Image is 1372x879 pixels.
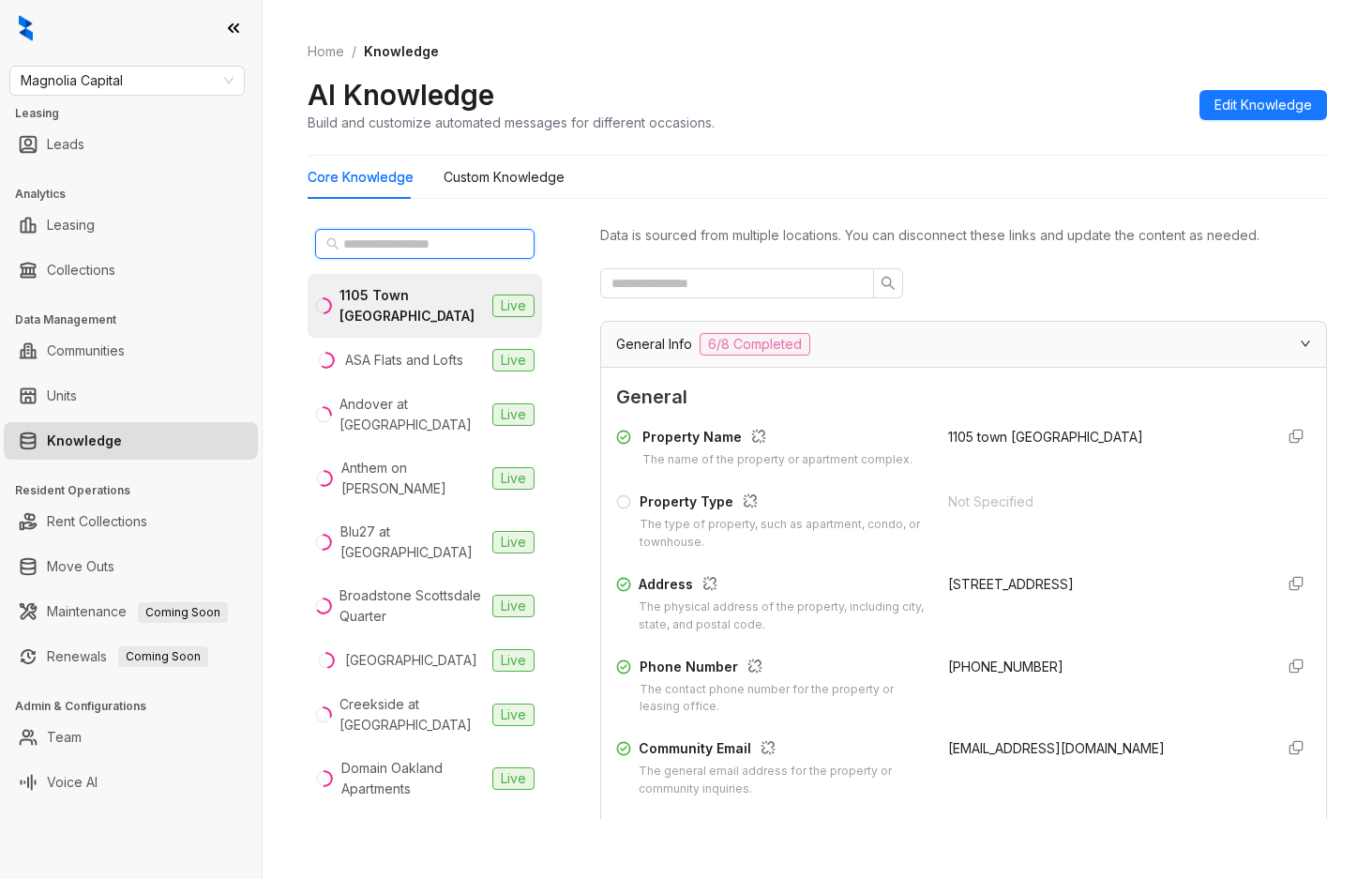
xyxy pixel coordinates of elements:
[15,482,262,499] h3: Resident Operations
[4,332,258,370] li: Communities
[600,225,1327,246] div: Data is sourced from multiple locations. You can disconnect these links and update the content as...
[642,451,912,469] div: The name of the property or apartment complex.
[642,427,912,451] div: Property Name
[444,167,565,188] div: Custom Knowledge
[4,206,258,244] li: Leasing
[47,638,208,675] a: RenewalsComing Soon
[1300,338,1311,349] span: expanded
[345,650,477,671] div: [GEOGRAPHIC_DATA]
[118,646,208,667] span: Coming Soon
[340,522,485,563] div: Blu27 at [GEOGRAPHIC_DATA]
[47,548,114,585] a: Move Outs
[308,167,414,188] div: Core Knowledge
[47,764,98,801] a: Voice AI
[345,350,463,371] div: ASA Flats and Lofts
[492,403,535,426] span: Live
[138,602,228,623] span: Coming Soon
[492,349,535,371] span: Live
[1199,90,1327,120] button: Edit Knowledge
[21,67,234,95] span: Magnolia Capital
[15,186,262,203] h3: Analytics
[47,126,84,163] a: Leads
[4,593,258,630] li: Maintenance
[4,548,258,585] li: Move Outs
[352,41,356,62] li: /
[47,332,125,370] a: Communities
[492,649,535,672] span: Live
[4,126,258,163] li: Leads
[4,377,258,415] li: Units
[4,719,258,756] li: Team
[1214,95,1312,115] span: Edit Knowledge
[492,704,535,726] span: Live
[639,763,926,798] div: The general email address for the property or community inquiries.
[948,740,1165,756] span: [EMAIL_ADDRESS][DOMAIN_NAME]
[47,503,147,540] a: Rent Collections
[948,492,1258,512] div: Not Specified
[47,251,115,289] a: Collections
[4,503,258,540] li: Rent Collections
[639,738,926,763] div: Community Email
[15,698,262,715] h3: Admin & Configurations
[341,458,485,499] div: Anthem on [PERSON_NAME]
[601,322,1326,367] div: General Info6/8 Completed
[4,251,258,289] li: Collections
[639,599,926,634] div: The physical address of the property, including city, state, and postal code.
[304,41,348,62] a: Home
[15,311,262,328] h3: Data Management
[341,758,485,799] div: Domain Oakland Apartments
[308,77,494,113] h2: AI Knowledge
[326,237,339,250] span: search
[339,694,485,735] div: Creekside at [GEOGRAPHIC_DATA]
[492,531,535,553] span: Live
[339,585,485,627] div: Broadstone Scottsdale Quarter
[4,764,258,801] li: Voice AI
[700,333,810,356] span: 6/8 Completed
[4,422,258,460] li: Knowledge
[492,767,535,790] span: Live
[492,467,535,490] span: Live
[308,113,715,132] div: Build and customize automated messages for different occasions.
[948,659,1063,674] span: [PHONE_NUMBER]
[47,206,95,244] a: Leasing
[339,285,485,326] div: 1105 Town [GEOGRAPHIC_DATA]
[616,334,692,355] span: General Info
[639,574,926,599] div: Address
[15,105,262,122] h3: Leasing
[640,681,926,717] div: The contact phone number for the property or leasing office.
[364,43,439,59] span: Knowledge
[492,595,535,617] span: Live
[640,492,927,516] div: Property Type
[948,574,1258,595] div: [STREET_ADDRESS]
[616,383,1311,412] span: General
[640,657,926,681] div: Phone Number
[47,377,77,415] a: Units
[640,516,927,552] div: The type of property, such as apartment, condo, or townhouse.
[492,295,535,317] span: Live
[4,638,258,675] li: Renewals
[339,394,485,435] div: Andover at [GEOGRAPHIC_DATA]
[47,422,122,460] a: Knowledge
[19,15,33,41] img: logo
[948,429,1143,445] span: 1105 town [GEOGRAPHIC_DATA]
[47,719,82,756] a: Team
[881,276,896,291] span: search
